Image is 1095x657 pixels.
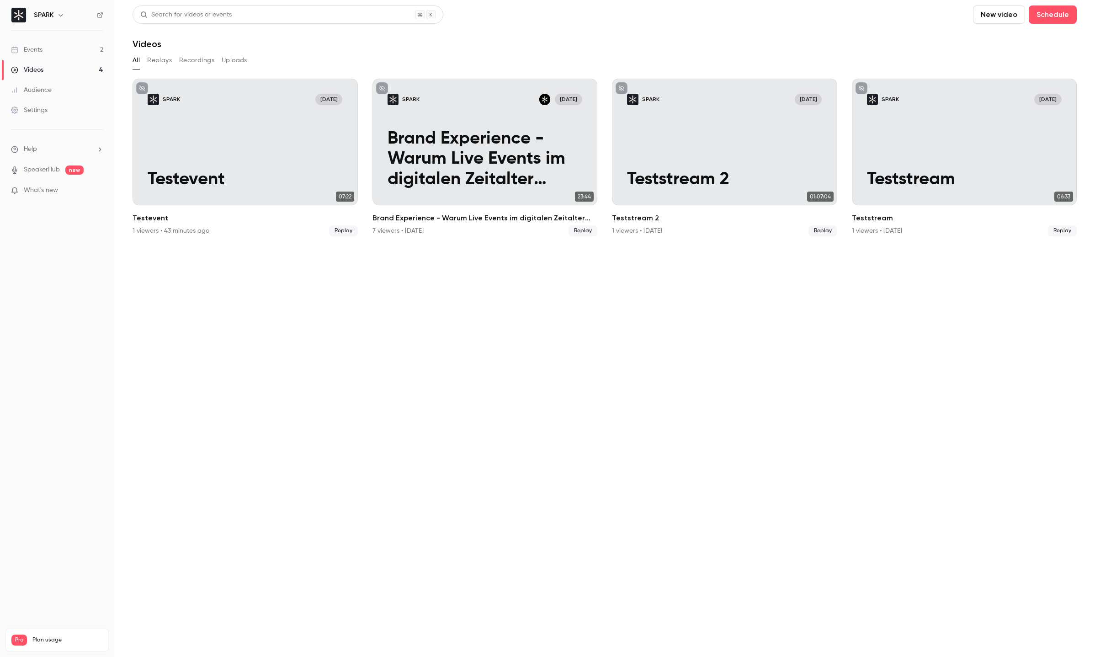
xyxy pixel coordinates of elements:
img: Testevent [148,94,159,105]
span: [DATE] [795,94,822,105]
h2: Teststream [852,213,1077,224]
img: Brand Experience - Warum Live Events im digitalen Zeitalter unverzichtbar sind! [388,94,399,105]
section: Videos [133,5,1077,652]
span: 07:22 [336,192,354,202]
div: Settings [11,106,48,115]
span: new [65,166,84,175]
a: Teststream 2SPARK[DATE]Teststream 201:07:04Teststream 21 viewers • [DATE]Replay [612,79,837,236]
button: unpublished [136,82,148,94]
li: Teststream 2 [612,79,837,236]
img: Inan Dogan [539,94,551,105]
span: [DATE] [555,94,582,105]
button: unpublished [616,82,627,94]
button: All [133,53,140,68]
h2: Testevent [133,213,358,224]
span: What's new [24,186,58,195]
button: Schedule [1029,5,1077,24]
h2: Teststream 2 [612,213,837,224]
a: TeststreamSPARK[DATE]Teststream06:33Teststream1 viewers • [DATE]Replay [852,79,1077,236]
div: 1 viewers • [DATE] [852,226,902,235]
a: SpeakerHub [24,165,60,175]
button: New video [973,5,1025,24]
li: Testevent [133,79,358,236]
div: Audience [11,85,52,95]
div: 1 viewers • [DATE] [612,226,662,235]
div: 7 viewers • [DATE] [372,226,424,235]
span: Replay [1048,225,1077,236]
div: Search for videos or events [140,10,232,20]
span: Plan usage [32,636,103,644]
span: 23:44 [575,192,594,202]
img: Teststream 2 [627,94,638,105]
span: Replay [569,225,597,236]
p: Testevent [148,170,342,190]
p: Teststream 2 [627,170,822,190]
a: TesteventSPARK[DATE]Testevent07:22Testevent1 viewers • 43 minutes agoReplay [133,79,358,236]
span: 01:07:04 [807,192,834,202]
div: Videos [11,65,43,75]
li: Teststream [852,79,1077,236]
li: help-dropdown-opener [11,144,103,154]
span: Pro [11,635,27,646]
p: Brand Experience - Warum Live Events im digitalen Zeitalter unverzichtbar sind! [388,129,582,190]
img: Teststream [867,94,878,105]
span: Replay [329,225,358,236]
div: Events [11,45,43,54]
button: Uploads [222,53,247,68]
button: unpublished [376,82,388,94]
p: SPARK [163,96,180,103]
div: 1 viewers • 43 minutes ago [133,226,209,235]
button: Recordings [179,53,214,68]
h1: Videos [133,38,161,49]
span: 06:33 [1054,192,1073,202]
p: SPARK [882,96,899,103]
img: SPARK [11,8,26,22]
h6: SPARK [34,11,53,20]
a: Brand Experience - Warum Live Events im digitalen Zeitalter unverzichtbar sind! SPARKInan Dogan[D... [372,79,598,236]
span: Help [24,144,37,154]
button: unpublished [856,82,867,94]
p: Teststream [867,170,1062,190]
span: [DATE] [1034,94,1061,105]
button: Replays [147,53,172,68]
ul: Videos [133,79,1077,236]
h2: Brand Experience - Warum Live Events im digitalen Zeitalter unverzichtbar sind! [372,213,598,224]
p: SPARK [642,96,659,103]
span: [DATE] [315,94,342,105]
li: Brand Experience - Warum Live Events im digitalen Zeitalter unverzichtbar sind! [372,79,598,236]
span: Replay [808,225,837,236]
p: SPARK [402,96,420,103]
